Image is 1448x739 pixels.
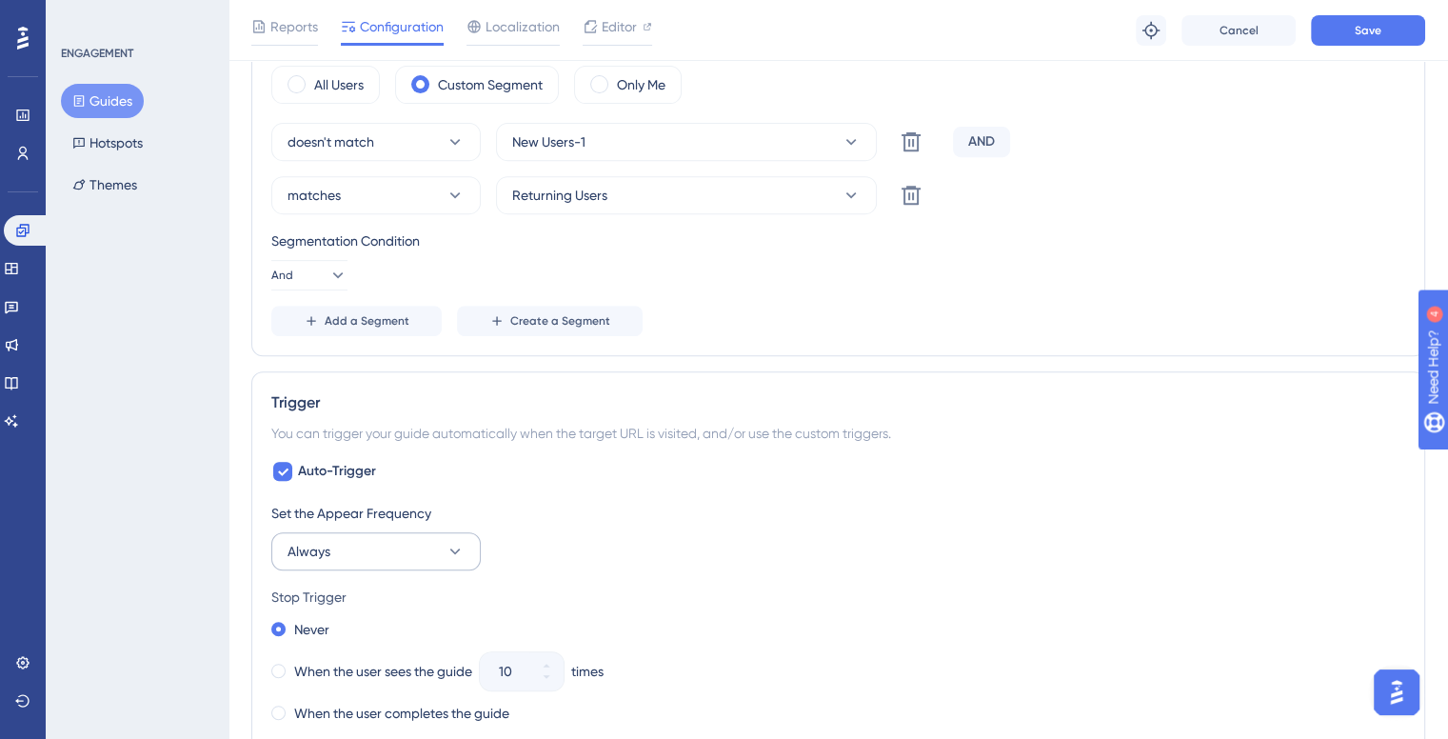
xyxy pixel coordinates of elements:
[61,126,154,160] button: Hotspots
[1181,15,1296,46] button: Cancel
[271,268,293,283] span: And
[132,10,138,25] div: 4
[271,391,1405,414] div: Trigger
[271,532,481,570] button: Always
[1368,664,1425,721] iframe: UserGuiding AI Assistant Launcher
[512,130,585,153] span: New Users-1
[61,46,133,61] div: ENGAGEMENT
[271,306,442,336] button: Add a Segment
[617,73,665,96] label: Only Me
[271,502,1405,525] div: Set the Appear Frequency
[288,130,374,153] span: doesn't match
[571,660,604,683] div: times
[271,260,347,290] button: And
[271,230,1405,252] div: Segmentation Condition
[496,123,877,161] button: New Users-1
[438,73,543,96] label: Custom Segment
[1355,23,1381,38] span: Save
[61,168,149,202] button: Themes
[314,73,364,96] label: All Users
[602,15,637,38] span: Editor
[288,540,330,563] span: Always
[294,618,329,641] label: Never
[271,422,1405,445] div: You can trigger your guide automatically when the target URL is visited, and/or use the custom tr...
[271,123,481,161] button: doesn't match
[486,15,560,38] span: Localization
[360,15,444,38] span: Configuration
[457,306,643,336] button: Create a Segment
[510,313,610,329] span: Create a Segment
[45,5,119,28] span: Need Help?
[298,460,376,483] span: Auto-Trigger
[1311,15,1425,46] button: Save
[1220,23,1259,38] span: Cancel
[294,702,509,725] label: When the user completes the guide
[953,127,1010,157] div: AND
[288,184,341,207] span: matches
[294,660,472,683] label: When the user sees the guide
[271,586,1405,609] div: Stop Trigger
[496,176,877,214] button: Returning Users
[61,84,144,118] button: Guides
[271,176,481,214] button: matches
[512,184,607,207] span: Returning Users
[325,313,409,329] span: Add a Segment
[270,15,318,38] span: Reports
